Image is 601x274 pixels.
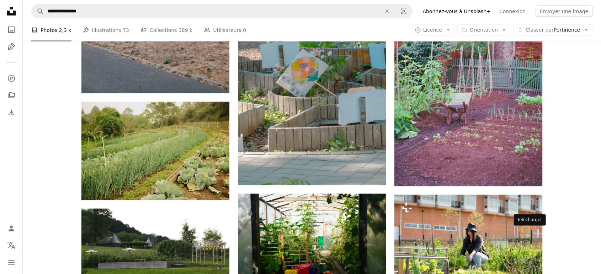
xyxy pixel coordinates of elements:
[395,5,412,18] button: Recherche de visuels
[123,26,129,34] span: 73
[238,240,386,246] a: récipient en plastique rouge et vert
[411,24,454,35] button: Licence
[204,18,246,41] a: Utilisateurs 0
[418,6,495,17] a: Abonnez-vous à Unsplash+
[457,24,510,35] button: Orientation
[495,6,530,17] a: Connexion
[243,26,246,34] span: 0
[4,23,18,37] a: Photos
[514,214,546,226] div: Télécharger
[4,256,18,270] button: Menu
[81,102,229,200] img: Un champ plein de plantes vertes avec des arbres en arrière-plan
[513,24,592,35] button: Classer parPertinence
[32,5,44,18] button: Rechercher sur Unsplash
[4,40,18,54] a: Illustrations
[379,5,395,18] button: Effacer
[4,105,18,120] a: Historique de téléchargement
[238,71,386,78] a: une photo d’un jardin de fleurs dans un lit de jardin surélevé
[4,239,18,253] button: Langue
[4,88,18,103] a: Collections
[526,27,554,32] span: Classer par
[81,148,229,154] a: Un champ plein de plantes vertes avec des arbres en arrière-plan
[179,26,192,34] span: 389 k
[470,27,498,32] span: Orientation
[526,26,580,33] span: Pertinence
[394,73,542,79] a: Un jardin avec des légumes et une maison ancienne.
[31,4,413,18] form: Rechercher des visuels sur tout le site
[4,4,18,20] a: Accueil — Unsplash
[423,27,442,32] span: Licence
[4,71,18,86] a: Explorer
[394,241,542,247] a: une femme agenouillée dans un jardin à côté d’un bâtiment
[83,18,129,41] a: Illustrations 73
[4,221,18,236] a: Connexion / S’inscrire
[536,6,592,17] button: Envoyer une image
[81,254,229,261] a: Un champ de terre avec un parc en arrière-plan
[140,18,192,41] a: Collections 389 k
